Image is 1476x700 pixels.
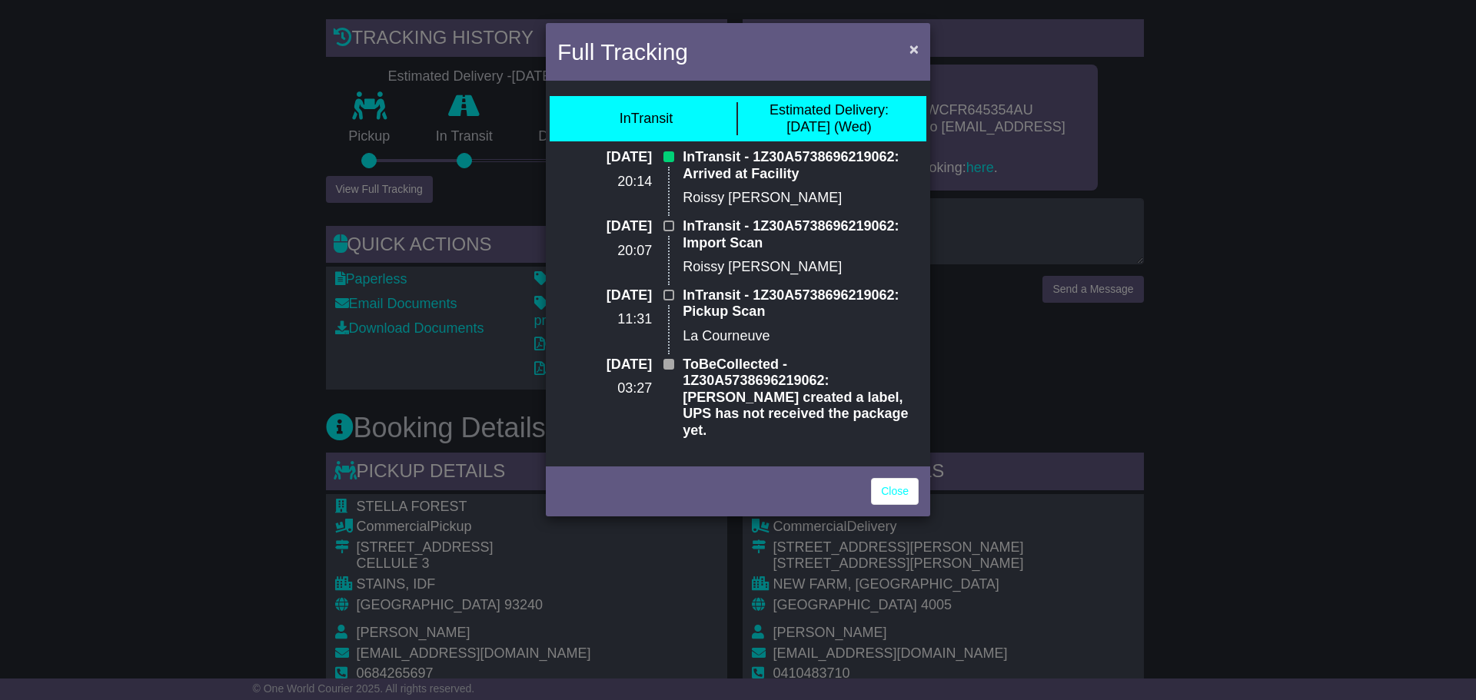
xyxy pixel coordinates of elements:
span: Estimated Delivery: [770,102,889,118]
p: [DATE] [557,149,652,166]
p: Roissy [PERSON_NAME] [683,259,919,276]
h4: Full Tracking [557,35,688,69]
p: ToBeCollected - 1Z30A5738696219062: [PERSON_NAME] created a label, UPS has not received the packa... [683,357,919,440]
p: [DATE] [557,357,652,373]
div: InTransit [620,111,673,128]
p: InTransit - 1Z30A5738696219062: Arrived at Facility [683,149,919,182]
span: × [909,40,919,58]
p: InTransit - 1Z30A5738696219062: Import Scan [683,218,919,251]
p: Roissy [PERSON_NAME] [683,190,919,207]
p: [DATE] [557,287,652,304]
button: Close [902,33,926,65]
p: 20:07 [557,243,652,260]
p: InTransit - 1Z30A5738696219062: Pickup Scan [683,287,919,320]
a: Close [871,478,919,505]
p: 11:31 [557,311,652,328]
p: 03:27 [557,380,652,397]
div: [DATE] (Wed) [770,102,889,135]
p: 20:14 [557,174,652,191]
p: La Courneuve [683,328,919,345]
p: [DATE] [557,218,652,235]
